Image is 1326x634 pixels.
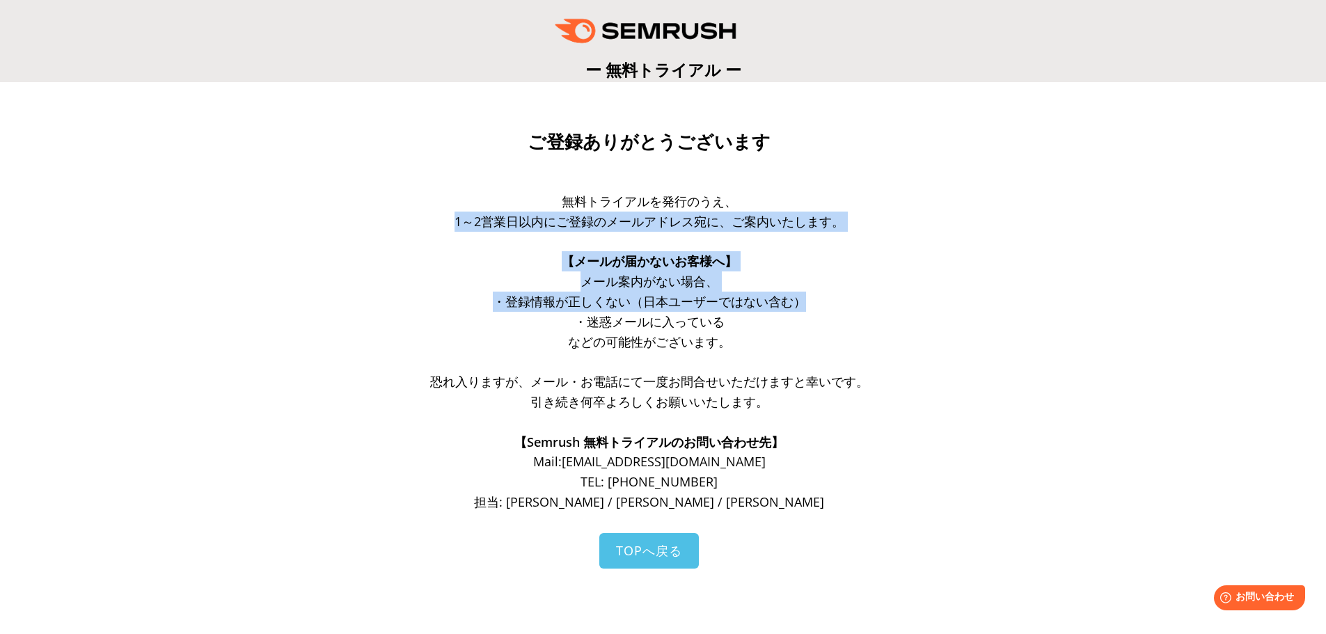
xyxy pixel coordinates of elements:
[599,533,699,569] a: TOPへ戻る
[514,434,784,450] span: 【Semrush 無料トライアルのお問い合わせ先】
[581,273,718,290] span: メール案内がない場合、
[533,453,766,470] span: Mail: [EMAIL_ADDRESS][DOMAIN_NAME]
[455,213,844,230] span: 1～2営業日以内にご登録のメールアドレス宛に、ご案内いたします。
[562,193,737,209] span: 無料トライアルを発行のうえ、
[430,373,869,390] span: 恐れ入りますが、メール・お電話にて一度お問合せいただけますと幸いです。
[585,58,741,81] span: ー 無料トライアル ー
[1202,580,1311,619] iframe: Help widget launcher
[493,293,806,310] span: ・登録情報が正しくない（日本ユーザーではない含む）
[528,132,771,152] span: ご登録ありがとうございます
[616,542,682,559] span: TOPへ戻る
[568,333,731,350] span: などの可能性がございます。
[581,473,718,490] span: TEL: [PHONE_NUMBER]
[474,493,824,510] span: 担当: [PERSON_NAME] / [PERSON_NAME] / [PERSON_NAME]
[530,393,768,410] span: 引き続き何卒よろしくお願いいたします。
[574,313,725,330] span: ・迷惑メールに入っている
[562,253,737,269] span: 【メールが届かないお客様へ】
